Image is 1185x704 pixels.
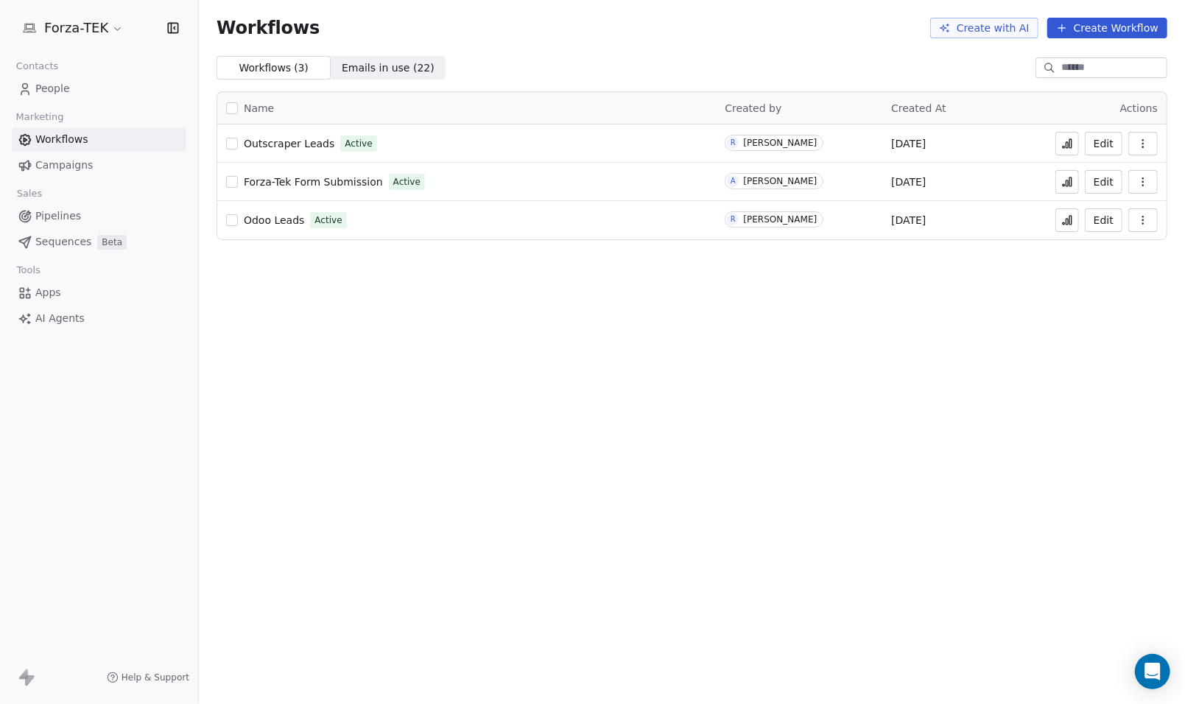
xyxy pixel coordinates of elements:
[244,214,304,226] span: Odoo Leads
[891,136,926,151] span: [DATE]
[244,136,334,151] a: Outscraper Leads
[10,183,49,205] span: Sales
[314,214,342,227] span: Active
[21,19,38,37] img: Forza%20Tek-Socialimage.png
[1085,208,1122,232] button: Edit
[342,60,435,76] span: Emails in use ( 22 )
[1047,18,1167,38] button: Create Workflow
[12,230,186,254] a: SequencesBeta
[44,18,108,38] span: Forza-TEK
[1085,132,1122,155] button: Edit
[1135,654,1170,689] div: Open Intercom Messenger
[244,213,304,228] a: Odoo Leads
[35,158,93,173] span: Campaigns
[725,102,781,114] span: Created by
[107,672,189,683] a: Help & Support
[244,138,334,149] span: Outscraper Leads
[743,176,817,186] div: [PERSON_NAME]
[743,214,817,225] div: [PERSON_NAME]
[12,127,186,152] a: Workflows
[244,101,274,116] span: Name
[731,175,736,187] div: A
[12,306,186,331] a: AI Agents
[244,175,383,189] a: Forza-Tek Form Submission
[345,137,372,150] span: Active
[217,18,320,38] span: Workflows
[1085,170,1122,194] button: Edit
[122,672,189,683] span: Help & Support
[12,77,186,101] a: People
[12,204,186,228] a: Pipelines
[743,138,817,148] div: [PERSON_NAME]
[18,15,127,41] button: Forza-TEK
[891,213,926,228] span: [DATE]
[393,175,421,189] span: Active
[10,55,65,77] span: Contacts
[891,175,926,189] span: [DATE]
[35,285,61,300] span: Apps
[731,137,736,149] div: R
[1120,102,1158,114] span: Actions
[35,81,70,96] span: People
[35,234,91,250] span: Sequences
[35,311,85,326] span: AI Agents
[930,18,1038,38] button: Create with AI
[12,153,186,177] a: Campaigns
[35,208,81,224] span: Pipelines
[891,102,946,114] span: Created At
[10,259,46,281] span: Tools
[731,214,736,225] div: R
[10,106,70,128] span: Marketing
[244,176,383,188] span: Forza-Tek Form Submission
[12,281,186,305] a: Apps
[35,132,88,147] span: Workflows
[97,235,127,250] span: Beta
